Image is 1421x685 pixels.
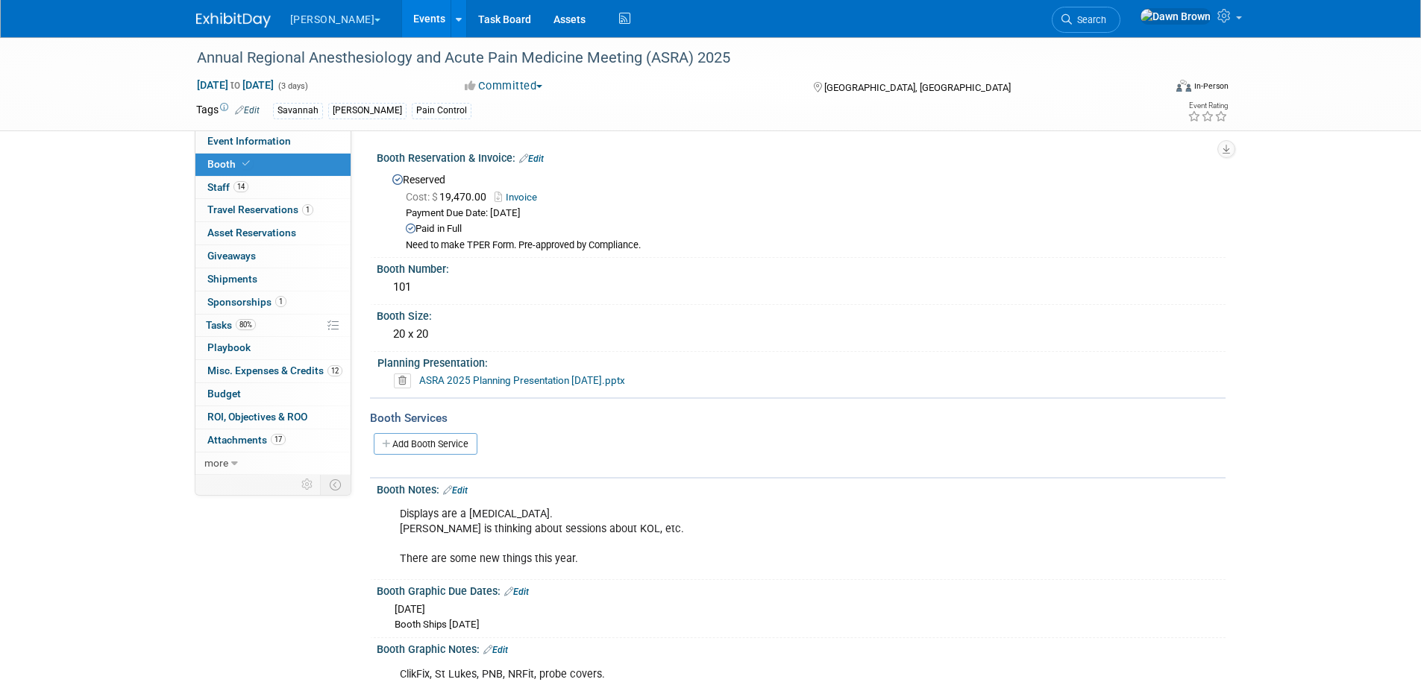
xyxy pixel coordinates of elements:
span: Booth [207,158,253,170]
div: Need to make TPER Form. Pre-approved by Compliance. [406,239,1214,252]
a: ASRA 2025 Planning Presentation [DATE].pptx [419,374,625,386]
div: Event Format [1076,78,1229,100]
div: Annual Regional Anesthesiology and Acute Pain Medicine Meeting (ASRA) 2025 [192,45,1141,72]
span: Playbook [207,341,251,353]
div: Booth Reservation & Invoice: [377,147,1226,166]
div: Booth Services [370,410,1226,426]
span: more [204,457,228,469]
img: Dawn Brown [1140,8,1211,25]
span: Misc. Expenses & Credits [207,364,342,376]
span: Shipments [207,273,257,285]
a: Giveaways [195,245,351,268]
span: 19,470.00 [406,191,492,203]
span: Travel Reservations [207,203,313,215]
div: Paid in Full [406,222,1214,236]
a: Staff14 [195,177,351,199]
div: Booth Number: [377,258,1226,277]
div: Reserved [388,168,1214,253]
div: Booth Graphic Due Dates: [377,580,1226,599]
a: Edit [235,105,260,116]
span: ROI, Objectives & ROO [207,411,307,423]
a: Sponsorships1 [195,291,351,314]
img: Format-Inperson.png [1176,80,1191,92]
span: Staff [207,181,248,193]
span: Asset Reservations [207,227,296,239]
div: Event Rating [1188,102,1228,110]
span: 17 [271,434,286,445]
div: 20 x 20 [388,323,1214,346]
div: Planning Presentation: [377,352,1219,370]
a: Booth [195,154,351,176]
a: Attachments17 [195,429,351,452]
span: Event Information [207,135,291,147]
span: 1 [275,296,286,307]
span: 12 [327,365,342,376]
a: Edit [443,485,468,496]
a: Search [1052,7,1120,33]
div: Booth Ships [DATE] [395,618,1214,632]
span: Sponsorships [207,296,286,308]
span: [GEOGRAPHIC_DATA], [GEOGRAPHIC_DATA] [824,82,1011,93]
div: Pain Control [412,103,471,119]
a: more [195,452,351,475]
span: Attachments [207,434,286,446]
span: (3 days) [277,81,308,91]
div: Payment Due Date: [DATE] [406,206,1214,221]
span: Cost: $ [406,191,439,203]
span: Giveaways [207,250,256,262]
a: Edit [504,587,529,597]
span: Budget [207,388,241,400]
a: Edit [519,154,544,164]
td: Personalize Event Tab Strip [295,475,321,494]
a: Edit [483,645,508,655]
span: [DATE] [395,603,425,615]
a: Asset Reservations [195,222,351,244]
a: Misc. Expenses & Credits12 [195,360,351,382]
span: to [228,79,242,91]
span: Search [1072,14,1106,25]
div: [PERSON_NAME] [328,103,407,119]
div: 101 [388,276,1214,299]
span: [DATE] [DATE] [196,78,275,92]
div: Booth Graphic Notes: [377,638,1226,657]
a: Tasks80% [195,315,351,337]
span: 14 [233,181,248,192]
div: In-Person [1193,81,1229,92]
td: Toggle Event Tabs [320,475,351,494]
img: ExhibitDay [196,13,271,28]
a: Budget [195,383,351,405]
div: Booth Size: [377,305,1226,323]
a: Travel Reservations1 [195,199,351,221]
div: Booth Notes: [377,479,1226,498]
button: Committed [459,78,548,94]
td: Tags [196,102,260,119]
span: Tasks [206,319,256,331]
span: 1 [302,204,313,215]
a: Playbook [195,337,351,359]
span: 80% [236,319,256,330]
a: Shipments [195,268,351,291]
a: Delete attachment? [394,376,417,386]
a: Add Booth Service [374,433,477,455]
div: Savannah [273,103,323,119]
i: Booth reservation complete [242,160,250,168]
a: Invoice [495,192,545,203]
a: Event Information [195,130,351,153]
div: Displays are a [MEDICAL_DATA]. [PERSON_NAME] is thinking about sessions about KOL, etc. There are... [389,499,1061,574]
a: ROI, Objectives & ROO [195,406,351,429]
